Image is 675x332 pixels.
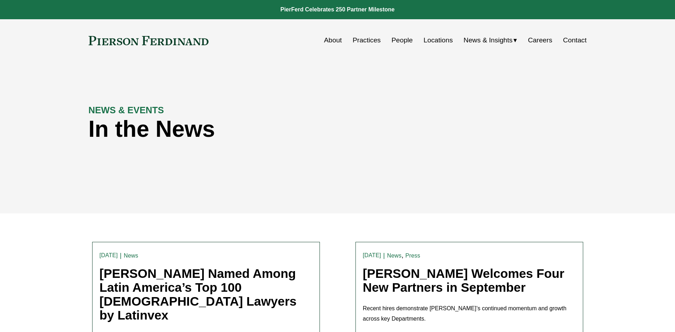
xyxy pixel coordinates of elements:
[391,33,413,47] a: People
[89,116,462,142] h1: In the News
[100,253,118,258] time: [DATE]
[401,251,403,259] span: ,
[100,266,297,322] a: [PERSON_NAME] Named Among Latin America’s Top 100 [DEMOGRAPHIC_DATA] Lawyers by Latinvex
[528,33,552,47] a: Careers
[387,253,402,259] a: News
[363,304,576,324] p: Recent hires demonstrate [PERSON_NAME]’s continued momentum and growth across key Departments.
[464,34,513,47] span: News & Insights
[324,33,342,47] a: About
[353,33,381,47] a: Practices
[89,105,164,115] strong: NEWS & EVENTS
[363,266,564,294] a: [PERSON_NAME] Welcomes Four New Partners in September
[464,33,517,47] a: folder dropdown
[405,253,420,259] a: Press
[423,33,453,47] a: Locations
[124,253,138,259] a: News
[563,33,586,47] a: Contact
[363,253,381,258] time: [DATE]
